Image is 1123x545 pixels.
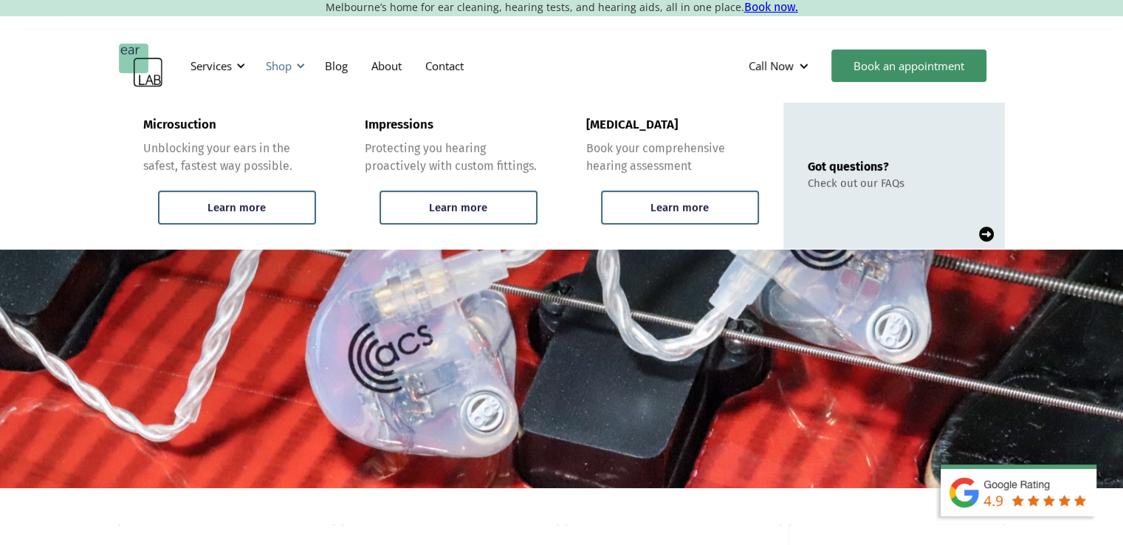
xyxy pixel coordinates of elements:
a: Book an appointment [831,49,986,82]
a: Contact [413,44,475,87]
div: Got questions? [808,160,904,174]
div: Check out our FAQs [808,176,904,190]
a: [MEDICAL_DATA]Book your comprehensive hearing assessmentLearn more [562,103,783,249]
a: Blog [313,44,360,87]
a: Got questions?Check out our FAQs [783,103,1005,249]
a: home [119,44,163,88]
div: Shop [266,58,292,73]
div: Book your comprehensive hearing assessment [586,140,759,175]
div: Shop [257,44,309,88]
div: Protecting you hearing proactively with custom fittings. [365,140,538,175]
div: Services [182,44,250,88]
div: Call Now [737,44,824,88]
div: Services [190,58,232,73]
div: Learn more [650,201,709,214]
div: Unblocking your ears in the safest, fastest way possible. [143,140,316,175]
a: About [360,44,413,87]
div: Learn more [429,201,487,214]
div: Impressions [365,117,433,132]
a: ImpressionsProtecting you hearing proactively with custom fittings.Learn more [340,103,562,249]
div: [MEDICAL_DATA] [586,117,678,132]
div: Learn more [207,201,266,214]
div: Microsuction [143,117,216,132]
a: MicrosuctionUnblocking your ears in the safest, fastest way possible.Learn more [119,103,340,249]
div: Call Now [749,58,794,73]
